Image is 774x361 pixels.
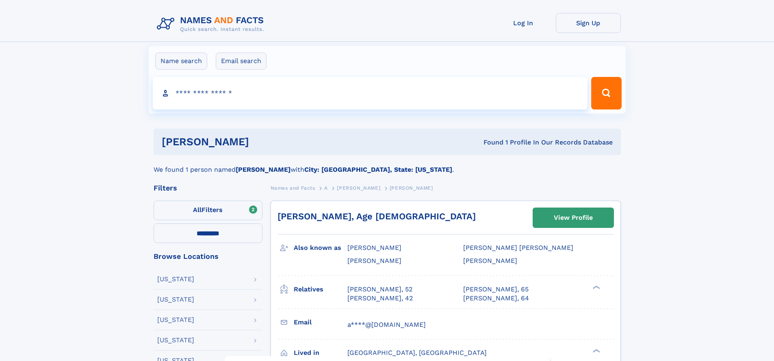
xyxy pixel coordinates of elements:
span: [PERSON_NAME] [347,244,401,252]
span: A [324,185,328,191]
div: [US_STATE] [157,337,194,343]
span: [PERSON_NAME] [347,257,401,265]
a: [PERSON_NAME], 65 [463,285,529,294]
span: [PERSON_NAME] [PERSON_NAME] [463,244,573,252]
input: search input [153,77,588,109]
h3: Email [294,315,347,329]
label: Email search [216,53,267,70]
div: [US_STATE] [157,317,194,323]
span: [PERSON_NAME] [337,185,380,191]
h1: [PERSON_NAME] [162,137,366,147]
a: Names and Facts [271,183,315,193]
div: We found 1 person named with . [154,155,621,175]
img: Logo Names and Facts [154,13,271,35]
div: Found 1 Profile In Our Records Database [366,138,613,147]
a: Sign Up [556,13,621,33]
div: ❯ [591,348,601,353]
h3: Also known as [294,241,347,255]
a: [PERSON_NAME], Age [DEMOGRAPHIC_DATA] [278,211,476,221]
a: View Profile [533,208,614,228]
a: [PERSON_NAME], 64 [463,294,529,303]
b: City: [GEOGRAPHIC_DATA], State: [US_STATE] [304,166,452,173]
span: All [193,206,202,214]
span: [GEOGRAPHIC_DATA], [GEOGRAPHIC_DATA] [347,349,487,357]
h3: Lived in [294,346,347,360]
button: Search Button [591,77,621,109]
span: [PERSON_NAME] [390,185,433,191]
span: [PERSON_NAME] [463,257,517,265]
div: Browse Locations [154,253,262,260]
div: Filters [154,184,262,192]
a: Log In [491,13,556,33]
div: [US_STATE] [157,276,194,282]
div: [US_STATE] [157,296,194,303]
a: [PERSON_NAME] [337,183,380,193]
div: View Profile [554,208,593,227]
div: ❯ [591,284,601,290]
label: Name search [155,53,207,70]
a: A [324,183,328,193]
a: [PERSON_NAME], 42 [347,294,413,303]
b: [PERSON_NAME] [236,166,291,173]
a: [PERSON_NAME], 52 [347,285,412,294]
h3: Relatives [294,282,347,296]
label: Filters [154,201,262,220]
